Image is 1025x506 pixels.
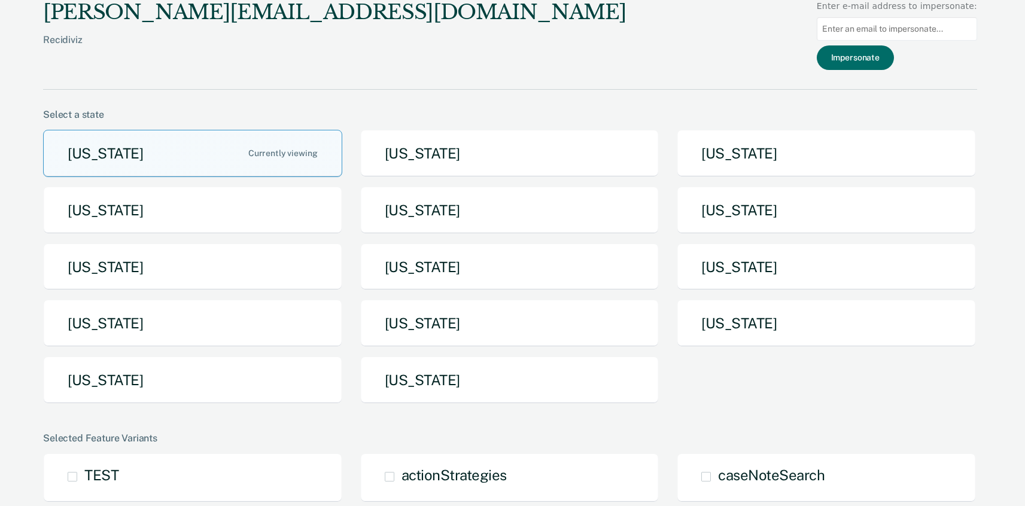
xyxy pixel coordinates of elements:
[43,432,977,444] div: Selected Feature Variants
[43,356,342,404] button: [US_STATE]
[43,109,977,120] div: Select a state
[43,187,342,234] button: [US_STATE]
[817,17,977,41] input: Enter an email to impersonate...
[360,356,659,404] button: [US_STATE]
[677,187,976,234] button: [US_STATE]
[402,467,507,483] span: actionStrategies
[718,467,825,483] span: caseNoteSearch
[43,243,342,291] button: [US_STATE]
[43,300,342,347] button: [US_STATE]
[360,187,659,234] button: [US_STATE]
[360,130,659,177] button: [US_STATE]
[677,130,976,177] button: [US_STATE]
[43,130,342,177] button: [US_STATE]
[43,34,626,65] div: Recidiviz
[677,243,976,291] button: [US_STATE]
[360,300,659,347] button: [US_STATE]
[677,300,976,347] button: [US_STATE]
[360,243,659,291] button: [US_STATE]
[817,45,894,70] button: Impersonate
[84,467,118,483] span: TEST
